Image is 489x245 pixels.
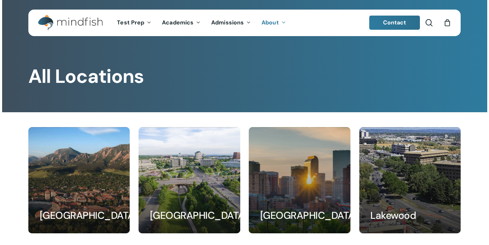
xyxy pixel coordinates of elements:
[117,19,144,26] span: Test Prep
[157,20,206,26] a: Academics
[369,16,420,30] a: Contact
[28,65,461,88] h1: All Locations
[112,20,157,26] a: Test Prep
[112,10,291,36] nav: Main Menu
[162,19,193,26] span: Academics
[28,10,461,36] header: Main Menu
[211,19,244,26] span: Admissions
[262,19,279,26] span: About
[206,20,256,26] a: Admissions
[256,20,291,26] a: About
[443,19,451,27] a: Cart
[383,19,406,26] span: Contact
